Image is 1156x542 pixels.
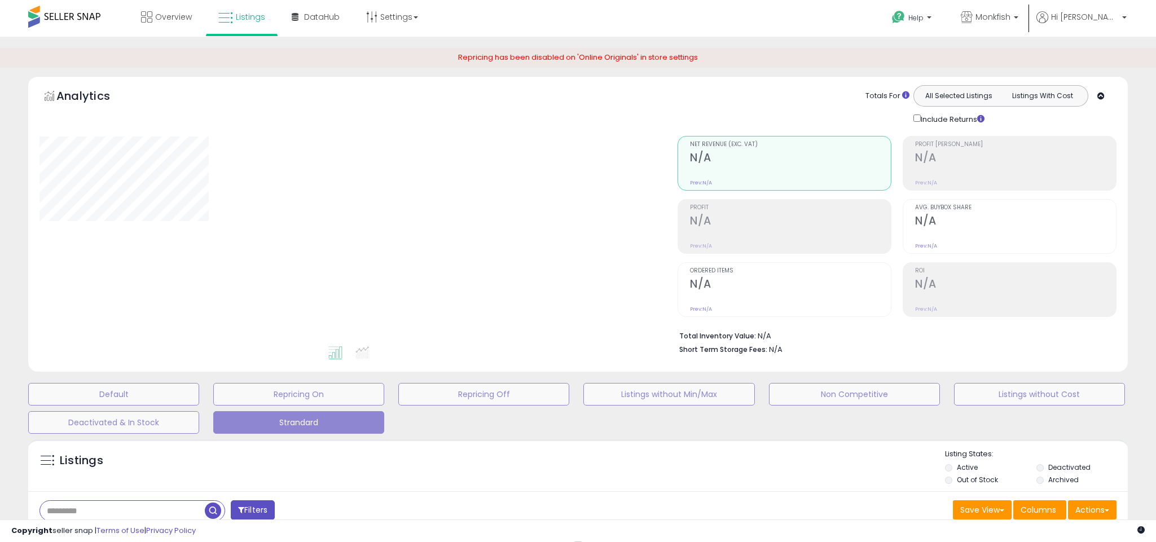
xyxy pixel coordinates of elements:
span: Ordered Items [690,268,891,274]
button: Repricing On [213,383,384,406]
small: Prev: N/A [690,179,712,186]
small: Prev: N/A [915,306,937,312]
div: seller snap | | [11,526,196,536]
small: Prev: N/A [915,243,937,249]
span: N/A [769,344,783,355]
span: DataHub [304,11,340,23]
span: Hi [PERSON_NAME] [1051,11,1119,23]
h2: N/A [690,151,891,166]
h2: N/A [690,214,891,230]
button: Listings without Min/Max [583,383,754,406]
button: Strandard [213,411,384,434]
button: Listings without Cost [954,383,1125,406]
strong: Copyright [11,525,52,536]
button: Listings With Cost [1000,89,1084,103]
span: Profit [PERSON_NAME] [915,142,1116,148]
small: Prev: N/A [690,243,712,249]
span: Net Revenue (Exc. VAT) [690,142,891,148]
h2: N/A [915,151,1116,166]
b: Total Inventory Value: [679,331,756,341]
button: All Selected Listings [917,89,1001,103]
b: Short Term Storage Fees: [679,345,767,354]
button: Deactivated & In Stock [28,411,199,434]
h2: N/A [915,277,1116,293]
span: Help [908,13,924,23]
button: Default [28,383,199,406]
span: Listings [236,11,265,23]
h5: Analytics [56,88,132,107]
button: Repricing Off [398,383,569,406]
i: Get Help [891,10,906,24]
a: Help [883,2,943,37]
span: Overview [155,11,192,23]
h2: N/A [915,214,1116,230]
small: Prev: N/A [915,179,937,186]
span: ROI [915,268,1116,274]
span: Profit [690,205,891,211]
button: Non Competitive [769,383,940,406]
h2: N/A [690,277,891,293]
span: Monkfish [975,11,1010,23]
a: Hi [PERSON_NAME] [1036,11,1127,37]
div: Include Returns [905,112,998,125]
span: Repricing has been disabled on 'Online Originals' in store settings [458,52,698,63]
small: Prev: N/A [690,306,712,312]
span: Avg. Buybox Share [915,205,1116,211]
div: Totals For [865,91,909,102]
li: N/A [679,328,1108,342]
